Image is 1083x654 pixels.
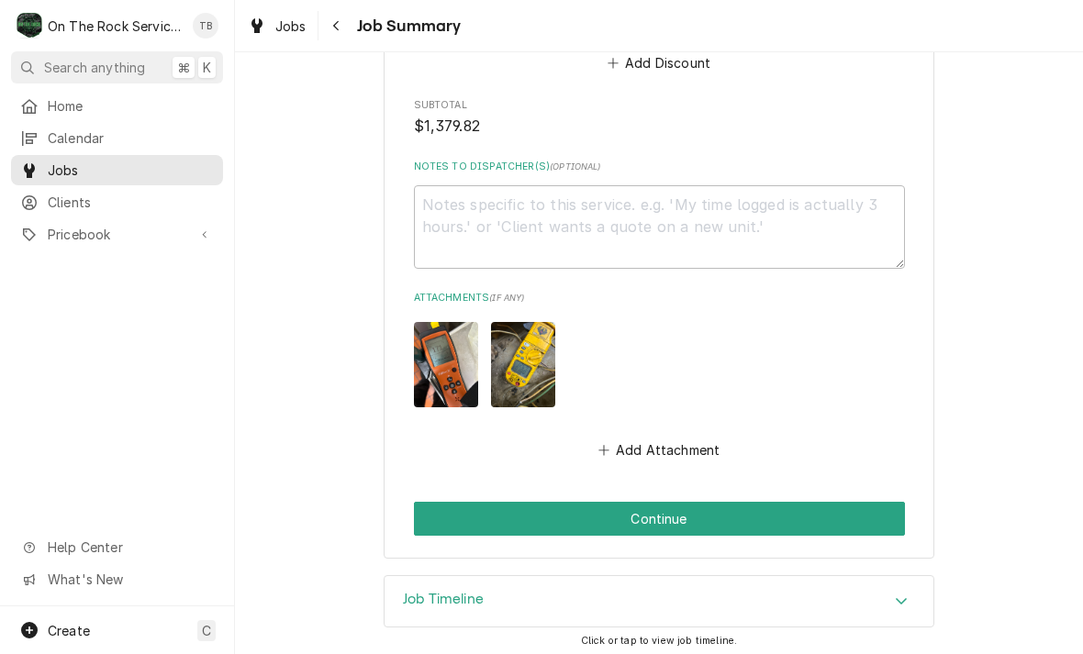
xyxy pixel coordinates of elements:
span: Help Center [48,538,212,557]
span: Calendar [48,128,214,148]
span: Click or tap to view job timeline. [581,635,737,647]
div: On The Rock Services's Avatar [17,13,42,39]
span: Subtotal [414,98,905,113]
a: Go to Pricebook [11,219,223,249]
span: ⌘ [177,58,190,77]
a: Go to What's New [11,564,223,594]
span: Pricebook [48,225,186,244]
a: Calendar [11,123,223,153]
span: Clients [48,193,214,212]
button: Add Attachment [595,438,723,463]
h3: Job Timeline [403,591,484,608]
span: C [202,621,211,640]
a: Jobs [240,11,314,41]
div: Button Group [414,502,905,536]
a: Home [11,91,223,121]
div: TB [193,13,218,39]
button: Navigate back [322,11,352,40]
div: O [17,13,42,39]
label: Attachments [414,291,905,305]
div: Accordion Header [385,576,933,627]
span: Create [48,623,90,638]
div: Subtotal [414,98,905,138]
a: Go to Help Center [11,532,223,562]
span: What's New [48,570,212,589]
div: Attachments [414,291,905,462]
a: Jobs [11,155,223,185]
button: Continue [414,502,905,536]
span: Jobs [275,17,307,36]
span: Subtotal [414,116,905,138]
img: hUVjMR2eS8Cj42vXZiYG [491,322,555,407]
button: Search anything⌘K [11,51,223,83]
span: K [203,58,211,77]
div: Button Group Row [414,502,905,536]
a: Clients [11,187,223,217]
span: Job Summary [352,14,462,39]
div: Notes to Dispatcher(s) [414,160,905,268]
div: On The Rock Services [48,17,183,36]
button: Accordion Details Expand Trigger [385,576,933,627]
span: ( optional ) [550,161,601,172]
span: $1,379.82 [414,117,480,135]
img: RpSqHb7lTzWaHVqMjZ5T [414,322,478,407]
span: Search anything [44,58,145,77]
span: ( if any ) [489,293,524,303]
span: Home [48,96,214,116]
div: Todd Brady's Avatar [193,13,218,39]
label: Notes to Dispatcher(s) [414,160,905,174]
span: Jobs [48,161,214,180]
div: Job Timeline [384,575,934,628]
button: Add Discount [604,50,713,75]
